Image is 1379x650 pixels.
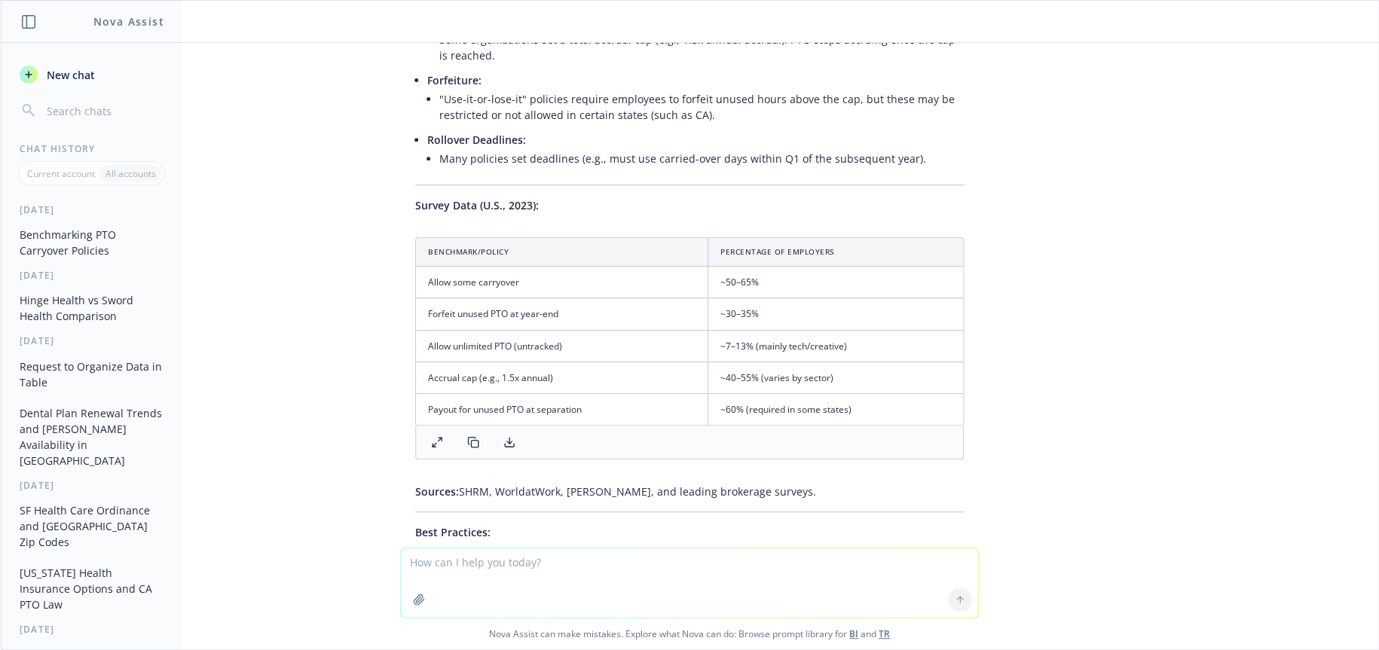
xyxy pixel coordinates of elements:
[427,73,482,87] span: Forfeiture:
[416,238,708,267] th: Benchmark/Policy
[14,401,170,473] button: Dental Plan Renewal Trends and [PERSON_NAME] Availability in [GEOGRAPHIC_DATA]
[27,167,95,180] p: Current account
[415,484,964,499] p: SHRM, WorldatWork, [PERSON_NAME], and leading brokerage surveys.
[14,61,170,88] button: New chat
[2,479,182,492] div: [DATE]
[2,334,182,347] div: [DATE]
[14,560,170,617] button: [US_STATE] Health Insurance Options and CA PTO Law
[708,238,963,267] th: Percentage of Employers
[2,269,182,282] div: [DATE]
[2,623,182,636] div: [DATE]
[416,267,708,298] td: Allow some carryover
[14,354,170,395] button: Request to Organize Data in Table
[415,198,539,212] span: Survey Data (U.S., 2023):
[416,393,708,425] td: Payout for unused PTO at separation
[708,362,963,393] td: ~40–55% (varies by sector)
[415,484,459,499] span: Sources:
[2,203,182,216] div: [DATE]
[439,148,964,169] li: Many policies set deadlines (e.g., must use carried-over days within Q1 of the subsequent year).
[14,288,170,328] button: Hinge Health vs Sword Health Comparison
[708,393,963,425] td: ~60% (required in some states)
[439,29,964,66] li: Some organizations set a total accrual cap (e.g., 1.5x annual accrual). PTO stops accruing once t...
[14,498,170,554] button: SF Health Care Ordinance and [GEOGRAPHIC_DATA] Zip Codes
[14,222,170,263] button: Benchmarking PTO Carryover Policies
[849,627,858,640] a: BI
[44,100,164,121] input: Search chats
[708,298,963,330] td: ~30–35%
[879,627,890,640] a: TR
[2,142,182,155] div: Chat History
[44,67,95,83] span: New chat
[416,298,708,330] td: Forfeit unused PTO at year-end
[416,362,708,393] td: Accrual cap (e.g., 1.5x annual)
[7,618,1372,649] span: Nova Assist can make mistakes. Explore what Nova can do: Browse prompt library for and
[708,330,963,362] td: ~7–13% (mainly tech/creative)
[415,525,491,539] span: Best Practices:
[93,14,164,29] h1: Nova Assist
[708,267,963,298] td: ~50–65%
[416,330,708,362] td: Allow unlimited PTO (untracked)
[439,88,964,126] li: "Use-it-or-lose-it" policies require employees to forfeit unused hours above the cap, but these m...
[427,133,526,147] span: Rollover Deadlines:
[105,167,156,180] p: All accounts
